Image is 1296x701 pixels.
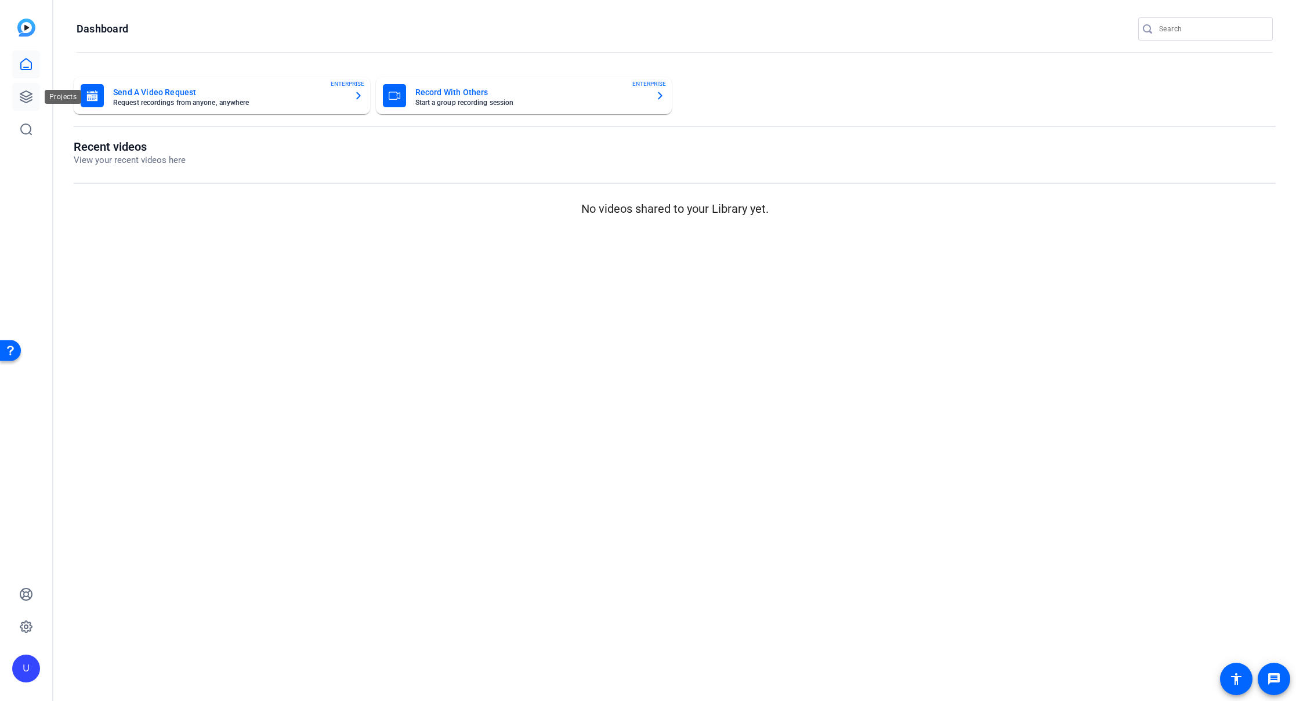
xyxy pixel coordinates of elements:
[1159,22,1264,36] input: Search
[331,79,364,88] span: ENTERPRISE
[1267,672,1281,686] mat-icon: message
[1229,672,1243,686] mat-icon: accessibility
[113,99,345,106] mat-card-subtitle: Request recordings from anyone, anywhere
[74,154,186,167] p: View your recent videos here
[415,85,647,99] mat-card-title: Record With Others
[632,79,666,88] span: ENTERPRISE
[376,77,672,114] button: Record With OthersStart a group recording sessionENTERPRISE
[77,22,128,36] h1: Dashboard
[74,77,370,114] button: Send A Video RequestRequest recordings from anyone, anywhereENTERPRISE
[45,90,81,104] div: Projects
[17,19,35,37] img: blue-gradient.svg
[113,85,345,99] mat-card-title: Send A Video Request
[74,140,186,154] h1: Recent videos
[415,99,647,106] mat-card-subtitle: Start a group recording session
[74,200,1276,217] p: No videos shared to your Library yet.
[12,655,40,682] div: U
